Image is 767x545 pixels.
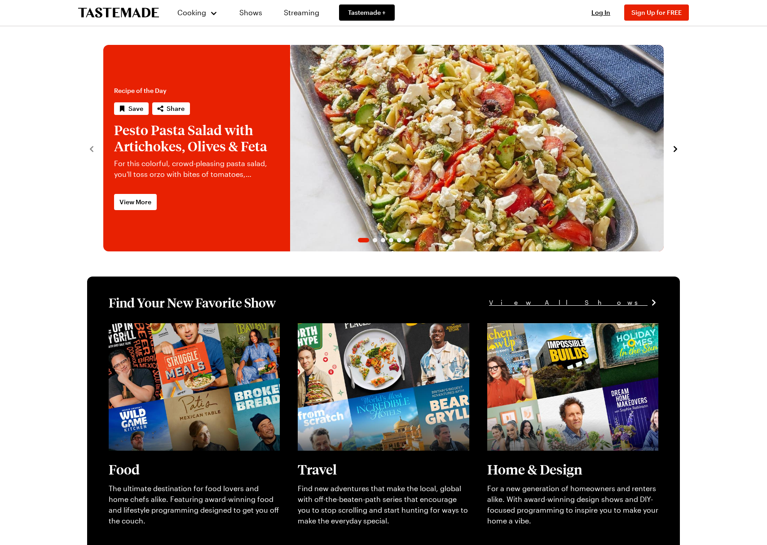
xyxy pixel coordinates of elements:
[487,324,610,333] a: View full content for [object Object]
[381,238,385,242] span: Go to slide 3
[397,238,401,242] span: Go to slide 5
[177,8,206,17] span: Cooking
[119,198,151,207] span: View More
[87,143,96,154] button: navigate to previous item
[489,298,648,308] span: View All Shows
[114,194,157,210] a: View More
[78,8,159,18] a: To Tastemade Home Page
[128,104,143,113] span: Save
[177,2,218,23] button: Cooking
[152,102,190,115] button: Share
[591,9,610,16] span: Log In
[671,143,680,154] button: navigate to next item
[339,4,395,21] a: Tastemade +
[373,238,377,242] span: Go to slide 2
[109,324,231,333] a: View full content for [object Object]
[348,8,386,17] span: Tastemade +
[167,104,185,113] span: Share
[631,9,682,16] span: Sign Up for FREE
[358,238,369,242] span: Go to slide 1
[103,45,664,251] div: 1 / 6
[624,4,689,21] button: Sign Up for FREE
[114,102,149,115] button: Save recipe
[298,324,420,333] a: View full content for [object Object]
[405,238,410,242] span: Go to slide 6
[109,294,276,311] h1: Find Your New Favorite Show
[489,298,658,308] a: View All Shows
[389,238,393,242] span: Go to slide 4
[583,8,619,17] button: Log In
